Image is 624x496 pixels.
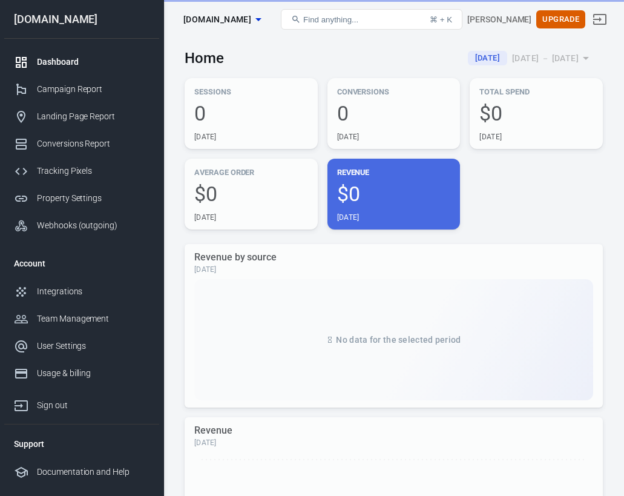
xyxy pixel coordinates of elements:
[303,15,358,24] span: Find anything...
[4,185,159,212] a: Property Settings
[37,83,149,96] div: Campaign Report
[4,76,159,103] a: Campaign Report
[4,387,159,419] a: Sign out
[183,12,251,27] span: quizforlove.xyz
[4,212,159,239] a: Webhooks (outgoing)
[37,367,149,380] div: Usage & billing
[179,8,266,31] button: [DOMAIN_NAME]
[185,50,224,67] h3: Home
[37,192,149,205] div: Property Settings
[536,10,585,29] button: Upgrade
[4,249,159,278] li: Account
[4,103,159,130] a: Landing Page Report
[37,137,149,150] div: Conversions Report
[37,312,149,325] div: Team Management
[430,15,452,24] div: ⌘ + K
[37,285,149,298] div: Integrations
[4,48,159,76] a: Dashboard
[281,9,462,30] button: Find anything...⌘ + K
[37,466,149,478] div: Documentation and Help
[4,14,159,25] div: [DOMAIN_NAME]
[4,278,159,305] a: Integrations
[37,110,149,123] div: Landing Page Report
[4,429,159,458] li: Support
[4,332,159,360] a: User Settings
[4,130,159,157] a: Conversions Report
[37,399,149,412] div: Sign out
[4,360,159,387] a: Usage & billing
[37,56,149,68] div: Dashboard
[37,219,149,232] div: Webhooks (outgoing)
[4,305,159,332] a: Team Management
[37,340,149,352] div: User Settings
[585,5,614,34] a: Sign out
[4,157,159,185] a: Tracking Pixels
[37,165,149,177] div: Tracking Pixels
[467,13,531,26] div: Account id: e7bbBimc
